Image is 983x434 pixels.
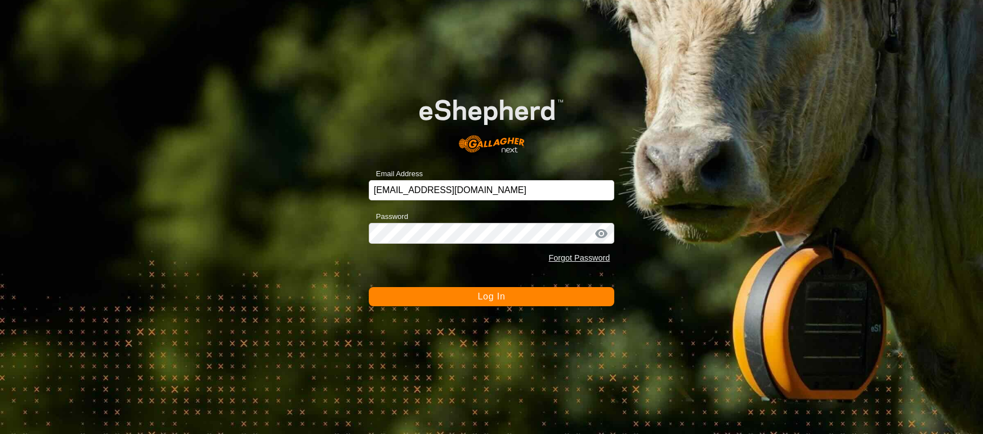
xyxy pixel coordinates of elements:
a: Forgot Password [548,253,610,262]
label: Email Address [369,168,423,180]
button: Log In [369,287,615,306]
img: E-shepherd Logo [393,79,589,163]
input: Email Address [369,180,615,200]
label: Password [369,211,408,222]
span: Log In [477,292,505,301]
